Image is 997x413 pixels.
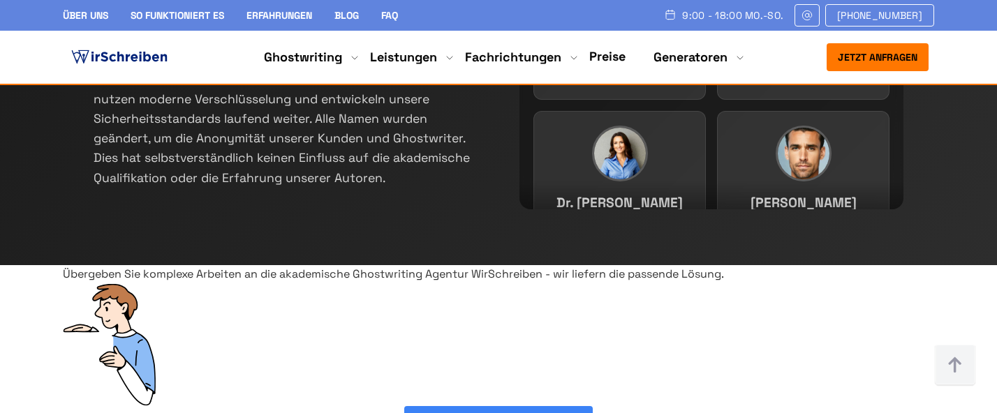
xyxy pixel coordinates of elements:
a: Leistungen [370,49,437,66]
img: button top [934,345,976,386]
div: Übergeben Sie komplexe Arbeiten an die akademische Ghostwriting Agentur WirSchreiben - wir liefer... [63,265,934,283]
a: So funktioniert es [131,9,224,22]
a: Blog [334,9,359,22]
h3: [PERSON_NAME] [732,193,875,214]
a: Fachrichtungen [465,49,561,66]
button: Jetzt anfragen [827,43,929,71]
a: Ghostwriting [264,49,342,66]
h3: Dr. [PERSON_NAME] [548,193,691,214]
a: [PHONE_NUMBER] [825,4,934,27]
a: Erfahrungen [246,9,312,22]
span: 9:00 - 18:00 Mo.-So. [682,10,783,21]
a: Generatoren [653,49,728,66]
img: Email [801,10,813,21]
a: Preise [589,48,626,64]
p: Datenschutz und Diskretion haben für uns oberste Priorität. Wir nutzen moderne Verschlüsselung un... [94,70,478,188]
a: Über uns [63,9,108,22]
img: Schedule [664,9,677,20]
a: FAQ [381,9,398,22]
span: [PHONE_NUMBER] [837,10,922,21]
img: logo ghostwriter-österreich [68,47,170,68]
